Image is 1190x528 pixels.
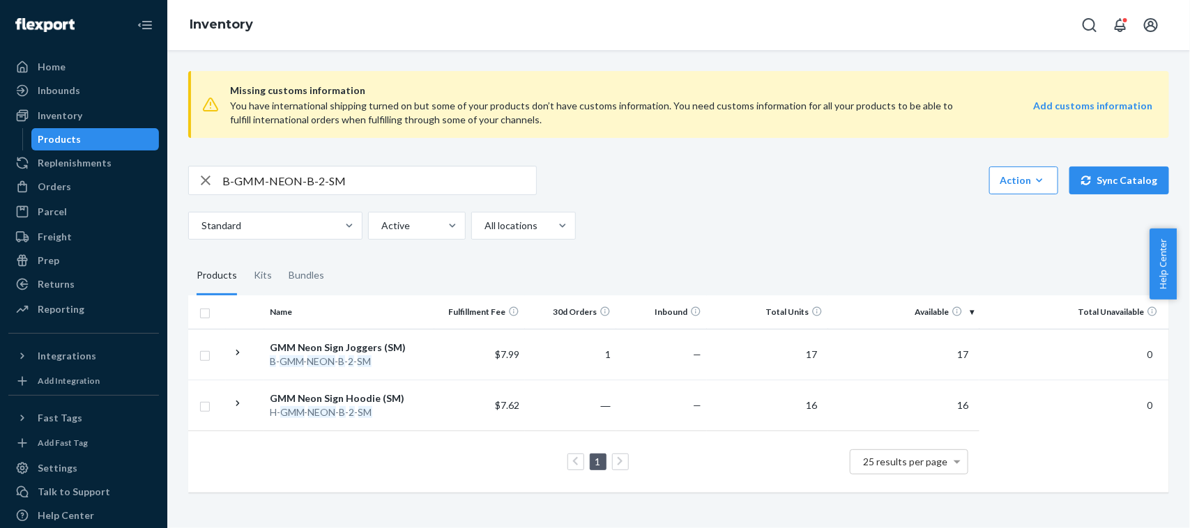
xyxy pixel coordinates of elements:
[230,82,1152,99] span: Missing customs information
[525,380,616,430] td: ―
[1033,99,1152,127] a: Add customs information
[693,348,701,360] span: —
[8,373,159,389] a: Add Integration
[308,406,336,418] em: NEON
[264,295,434,329] th: Name
[693,399,701,411] span: —
[270,341,429,355] div: GMM Neon Sign Joggers (SM)
[483,219,485,233] input: All locations
[380,219,381,233] input: Active
[1141,348,1158,360] span: 0
[38,180,71,194] div: Orders
[38,230,72,244] div: Freight
[38,132,82,146] div: Products
[8,298,159,320] a: Reporting
[270,355,429,368] div: - - - - -
[38,84,80,98] div: Inbounds
[434,295,525,329] th: Fulfillment Fee
[616,295,707,329] th: Inbound
[31,128,160,150] a: Products
[289,256,324,295] div: Bundles
[38,437,88,449] div: Add Fast Tag
[280,406,305,418] em: GMM
[307,355,335,367] em: NEON
[8,226,159,248] a: Freight
[178,5,264,45] ol: breadcrumbs
[38,156,112,170] div: Replenishments
[864,456,948,467] span: 25 results per page
[358,355,372,367] em: SM
[280,355,304,367] em: GMM
[8,176,159,198] a: Orders
[190,17,253,32] a: Inventory
[270,405,429,419] div: H- - - - -
[1137,11,1165,39] button: Open account menu
[1069,166,1169,194] button: Sync Catalog
[525,329,616,380] td: 1
[8,273,159,295] a: Returns
[952,348,974,360] span: 17
[1106,11,1134,39] button: Open notifications
[8,481,159,503] a: Talk to Support
[989,166,1058,194] button: Action
[979,295,1169,329] th: Total Unavailable
[38,109,82,123] div: Inventory
[38,375,100,387] div: Add Integration
[349,406,355,418] em: 2
[952,399,974,411] span: 16
[38,508,94,522] div: Help Center
[38,461,77,475] div: Settings
[1141,399,1158,411] span: 0
[8,345,159,367] button: Integrations
[38,205,67,219] div: Parcel
[1000,173,1048,187] div: Action
[525,295,616,329] th: 30d Orders
[800,348,823,360] span: 17
[38,411,82,425] div: Fast Tags
[38,302,84,316] div: Reporting
[1150,228,1177,300] button: Help Center
[8,56,159,78] a: Home
[828,295,979,329] th: Available
[340,406,346,418] em: B
[8,104,159,127] a: Inventory
[38,485,110,499] div: Talk to Support
[358,406,372,418] em: SM
[15,18,75,32] img: Flexport logo
[38,349,96,363] div: Integrations
[197,256,237,295] div: Products
[270,355,276,367] em: B
[8,457,159,479] a: Settings
[8,504,159,527] a: Help Center
[339,355,345,367] em: B
[38,277,75,291] div: Returns
[707,295,828,329] th: Total Units
[230,99,968,127] div: You have international shipping turned on but some of your products don’t have customs informatio...
[8,249,159,272] a: Prep
[38,254,59,267] div: Prep
[8,435,159,451] a: Add Fast Tag
[495,348,519,360] span: $7.99
[349,355,354,367] em: 2
[1076,11,1104,39] button: Open Search Box
[200,219,201,233] input: Standard
[495,399,519,411] span: $7.62
[254,256,272,295] div: Kits
[38,60,66,74] div: Home
[8,201,159,223] a: Parcel
[1033,100,1152,111] strong: Add customs information
[800,399,823,411] span: 16
[131,11,159,39] button: Close Navigation
[593,456,604,467] a: Page 1 is your current page
[8,79,159,102] a: Inbounds
[8,407,159,429] button: Fast Tags
[8,152,159,174] a: Replenishments
[222,166,536,194] input: Search inventory by name or sku
[270,391,429,405] div: GMM Neon Sign Hoodie (SM)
